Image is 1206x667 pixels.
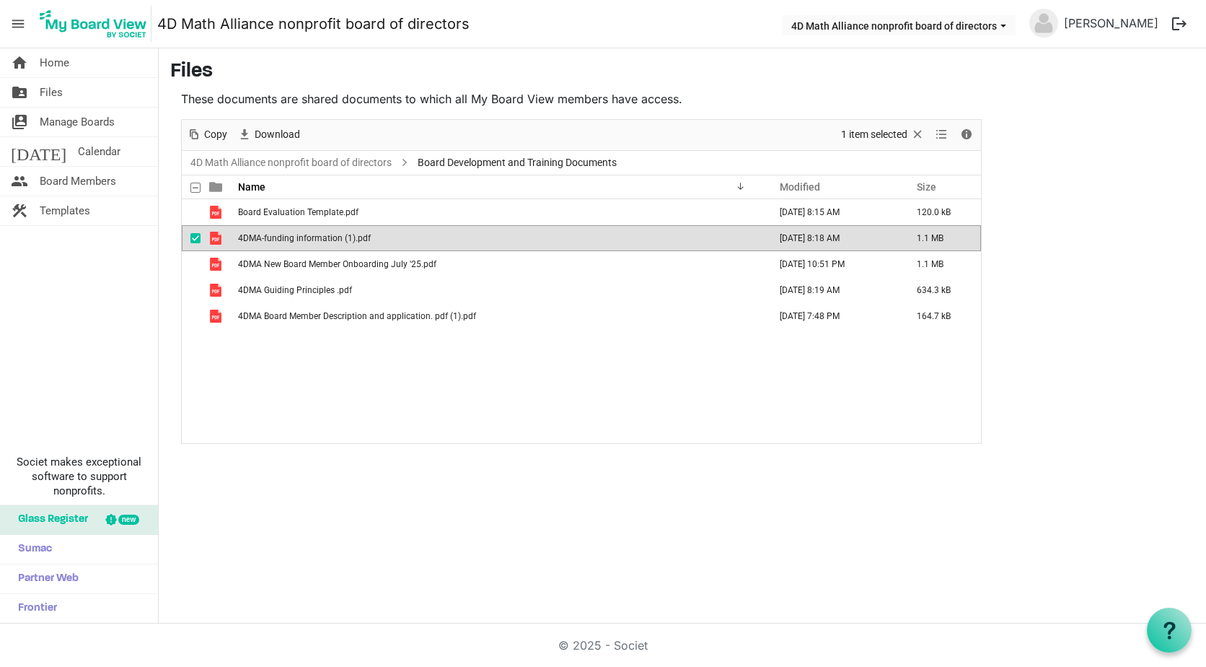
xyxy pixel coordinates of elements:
[6,455,151,498] span: Societ makes exceptional software to support nonprofits.
[11,196,28,225] span: construction
[234,277,765,303] td: 4DMA Guiding Principles .pdf is template cell column header Name
[11,564,79,593] span: Partner Web
[902,225,981,251] td: 1.1 MB is template cell column header Size
[201,303,234,329] td: is template cell column header type
[558,638,648,653] a: © 2025 - Societ
[765,277,902,303] td: November 15, 2023 8:19 AM column header Modified
[185,126,230,144] button: Copy
[4,10,32,38] span: menu
[238,259,436,269] span: 4DMA New Board Member Onboarding July '25.pdf
[182,303,201,329] td: checkbox
[201,251,234,277] td: is template cell column header type
[930,120,954,150] div: View
[902,277,981,303] td: 634.3 kB is template cell column header Size
[188,154,395,172] a: 4D Math Alliance nonprofit board of directors
[11,108,28,136] span: switch_account
[40,196,90,225] span: Templates
[11,505,88,534] span: Glass Register
[182,199,201,225] td: checkbox
[78,137,120,166] span: Calendar
[782,15,1016,35] button: 4D Math Alliance nonprofit board of directors dropdownbutton
[201,199,234,225] td: is template cell column header type
[11,167,28,196] span: people
[11,535,52,564] span: Sumac
[933,126,950,144] button: View dropdownbutton
[839,126,928,144] button: Selection
[765,225,902,251] td: November 15, 2023 8:18 AM column header Modified
[11,78,28,107] span: folder_shared
[765,199,902,225] td: November 15, 2023 8:15 AM column header Modified
[780,181,820,193] span: Modified
[11,594,57,623] span: Frontier
[840,126,909,144] span: 1 item selected
[1164,9,1194,39] button: logout
[902,199,981,225] td: 120.0 kB is template cell column header Size
[182,251,201,277] td: checkbox
[182,225,201,251] td: checkbox
[182,120,232,150] div: Copy
[182,277,201,303] td: checkbox
[1058,9,1164,38] a: [PERSON_NAME]
[238,285,352,295] span: 4DMA Guiding Principles .pdf
[170,60,1194,84] h3: Files
[415,154,620,172] span: Board Development and Training Documents
[836,120,930,150] div: Clear selection
[181,90,982,108] p: These documents are shared documents to which all My Board View members have access.
[35,6,151,42] img: My Board View Logo
[201,225,234,251] td: is template cell column header type
[902,251,981,277] td: 1.1 MB is template cell column header Size
[253,126,301,144] span: Download
[954,120,979,150] div: Details
[35,6,157,42] a: My Board View Logo
[11,137,66,166] span: [DATE]
[917,181,936,193] span: Size
[238,181,265,193] span: Name
[40,78,63,107] span: Files
[765,251,902,277] td: July 31, 2025 10:51 PM column header Modified
[201,277,234,303] td: is template cell column header type
[232,120,305,150] div: Download
[765,303,902,329] td: July 30, 2024 7:48 PM column header Modified
[234,303,765,329] td: 4DMA Board Member Description and application. pdf (1).pdf is template cell column header Name
[1029,9,1058,38] img: no-profile-picture.svg
[238,311,476,321] span: 4DMA Board Member Description and application. pdf (1).pdf
[157,9,470,38] a: 4D Math Alliance nonprofit board of directors
[234,225,765,251] td: 4DMA-funding information (1).pdf is template cell column header Name
[957,126,977,144] button: Details
[11,48,28,77] span: home
[235,126,303,144] button: Download
[238,207,358,217] span: Board Evaluation Template.pdf
[203,126,229,144] span: Copy
[234,251,765,277] td: 4DMA New Board Member Onboarding July '25.pdf is template cell column header Name
[118,515,139,525] div: new
[238,233,371,243] span: 4DMA-funding information (1).pdf
[234,199,765,225] td: Board Evaluation Template.pdf is template cell column header Name
[40,48,69,77] span: Home
[40,167,116,196] span: Board Members
[40,108,115,136] span: Manage Boards
[902,303,981,329] td: 164.7 kB is template cell column header Size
